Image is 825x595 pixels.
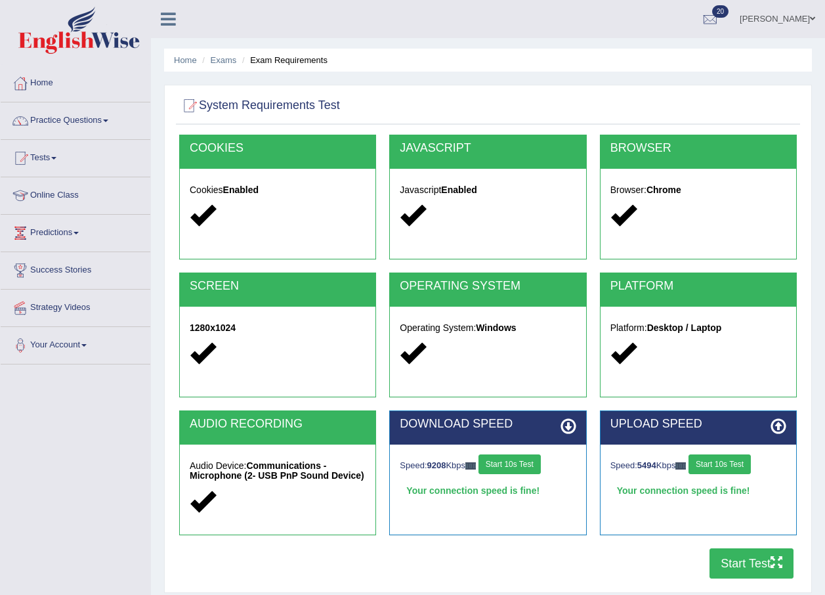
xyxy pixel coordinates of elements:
[675,462,686,470] img: ajax-loader-fb-connection.gif
[1,215,150,248] a: Predictions
[400,323,576,333] h5: Operating System:
[400,142,576,155] h2: JAVASCRIPT
[239,54,328,66] li: Exam Requirements
[223,185,259,195] strong: Enabled
[688,454,751,474] button: Start 10s Test
[400,185,576,195] h5: Javascript
[400,280,576,293] h2: OPERATING SYSTEM
[610,142,786,155] h2: BROWSER
[646,185,681,195] strong: Chrome
[179,96,340,116] h2: System Requirements Test
[190,418,366,431] h2: AUDIO RECORDING
[400,454,576,477] div: Speed: Kbps
[1,252,150,285] a: Success Stories
[610,280,786,293] h2: PLATFORM
[441,185,476,195] strong: Enabled
[190,280,366,293] h2: SCREEN
[1,65,150,98] a: Home
[400,481,576,500] div: Your connection speed is fine!
[1,140,150,173] a: Tests
[712,5,729,18] span: 20
[465,462,476,470] img: ajax-loader-fb-connection.gif
[610,185,786,195] h5: Browser:
[610,323,786,333] h5: Platform:
[427,460,446,470] strong: 9208
[190,142,366,155] h2: COOKIES
[190,460,364,481] strong: Communications - Microphone (2- USB PnP Sound Device)
[647,322,722,333] strong: Desktop / Laptop
[1,327,150,360] a: Your Account
[190,461,366,481] h5: Audio Device:
[174,55,197,65] a: Home
[190,185,366,195] h5: Cookies
[1,102,150,135] a: Practice Questions
[211,55,237,65] a: Exams
[610,418,786,431] h2: UPLOAD SPEED
[1,290,150,322] a: Strategy Videos
[709,548,793,579] button: Start Test
[610,454,786,477] div: Speed: Kbps
[400,418,576,431] h2: DOWNLOAD SPEED
[637,460,656,470] strong: 5494
[190,322,236,333] strong: 1280x1024
[476,322,516,333] strong: Windows
[610,481,786,500] div: Your connection speed is fine!
[478,454,541,474] button: Start 10s Test
[1,177,150,210] a: Online Class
